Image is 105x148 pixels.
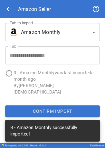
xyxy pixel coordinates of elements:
[1,144,4,146] img: Drivepoint
[5,5,13,13] span: arrow_back
[14,82,100,95] p: By [PERSON_NAME][DEMOGRAPHIC_DATA]
[39,144,46,147] span: v 5.0.2
[10,20,33,26] label: Tab to Import
[21,29,61,36] span: Amazon Monthly
[10,29,17,36] img: brand icon not found
[10,122,95,140] div: R - Amazon Monthly successfully imported!
[90,144,104,147] div: Earthbreeze
[14,70,100,82] p: R - Amazon Monthly was last imported a month ago
[18,144,29,147] span: v 6.0.105
[10,44,16,49] label: Tab
[5,144,29,147] div: Drivepoint
[18,6,51,12] div: Amazon Seller
[5,70,13,77] span: info_outline
[5,105,100,117] button: Confirm Import
[30,144,46,147] div: Model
